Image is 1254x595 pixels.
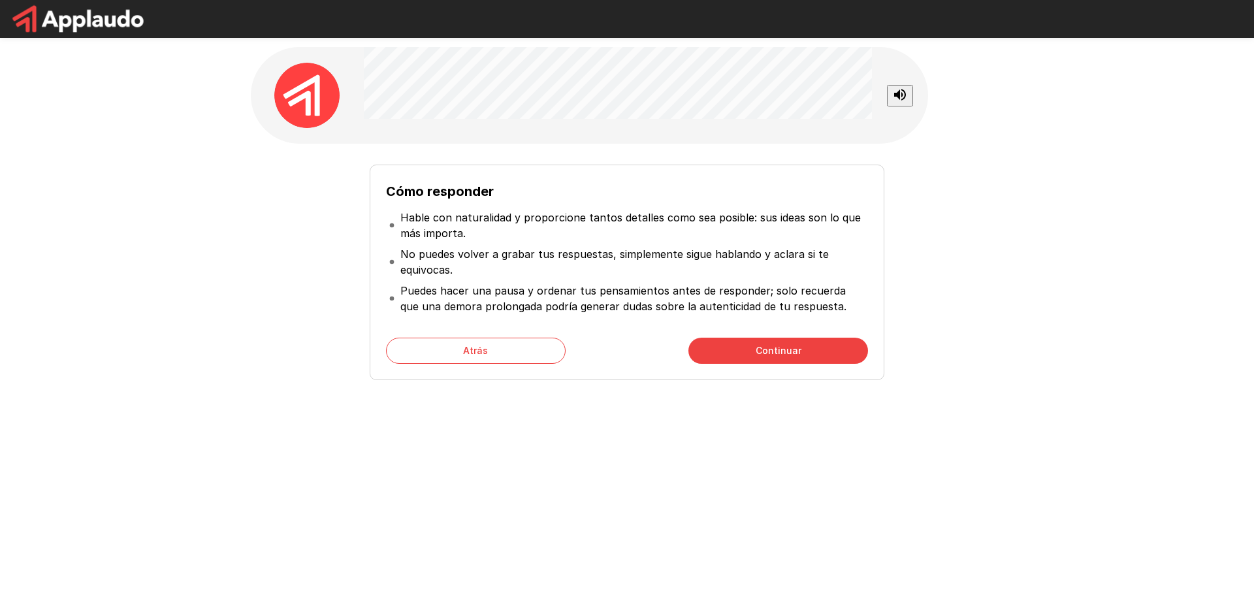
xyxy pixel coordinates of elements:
font: Puedes hacer una pausa y ordenar tus pensamientos antes de responder; solo recuerda que una demor... [400,284,846,313]
font: Hable con naturalidad y proporcione tantos detalles como sea posible: sus ideas son lo que más im... [400,211,861,240]
font: No puedes volver a grabar tus respuestas, simplemente sigue hablando y aclara si te equivocas. [400,248,829,276]
font: Cómo responder [386,184,494,199]
font: Atrás [463,345,488,356]
button: Stop reading questions aloud [887,85,913,106]
font: Continuar [756,345,801,356]
button: Continuar [688,338,868,364]
button: Atrás [386,338,566,364]
img: applaudo_avatar.png [274,63,340,128]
